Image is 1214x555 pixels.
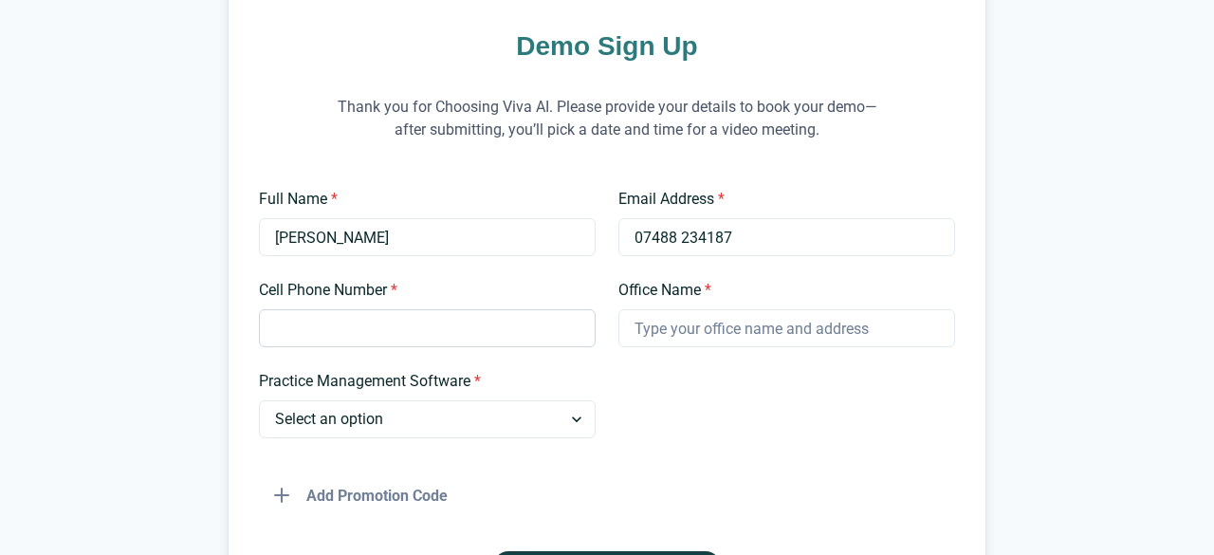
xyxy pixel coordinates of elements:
[259,188,584,211] label: Full Name
[322,72,892,165] p: Thank you for Choosing Viva AI. Please provide your details to book your demo—after submitting, y...
[618,309,955,347] input: Type your office name and address
[259,370,584,393] label: Practice Management Software
[259,279,584,302] label: Cell Phone Number
[618,279,944,302] label: Office Name
[618,188,944,211] label: Email Address
[259,28,955,65] h1: Demo Sign Up
[259,476,463,514] button: Add Promotion Code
